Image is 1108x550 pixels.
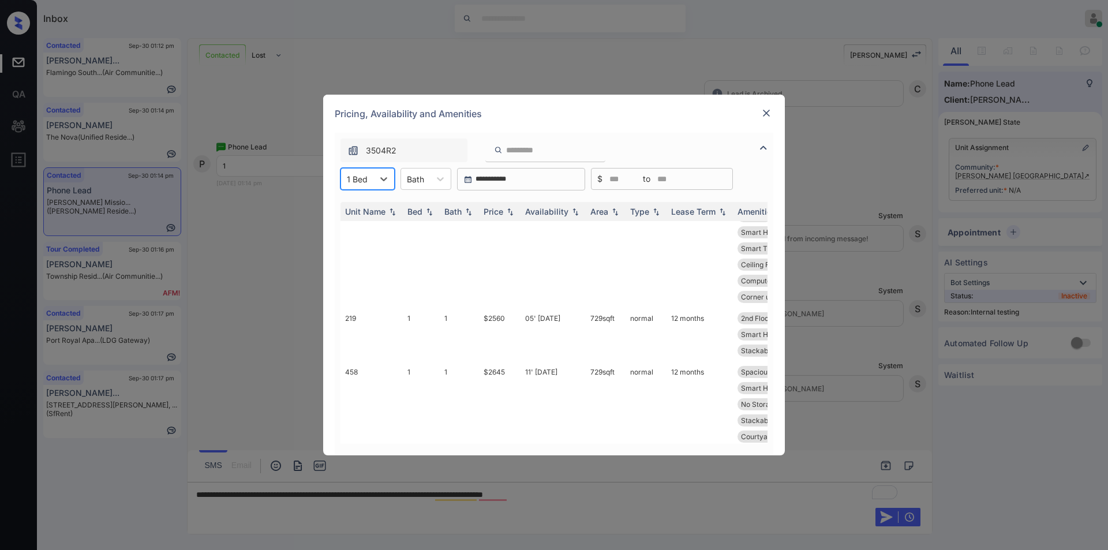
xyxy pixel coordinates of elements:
[667,205,733,308] td: 12 months
[757,141,770,155] img: icon-zuma
[340,205,403,308] td: 150
[366,144,396,157] span: 3504R2
[741,368,793,376] span: Spacious Closet
[479,361,521,447] td: $2645
[504,208,516,216] img: sorting
[597,173,602,185] span: $
[671,207,716,216] div: Lease Term
[444,207,462,216] div: Bath
[484,207,503,216] div: Price
[741,314,772,323] span: 2nd Floor
[741,384,800,392] span: Smart Home Lock
[424,208,435,216] img: sorting
[741,228,800,237] span: Smart Home Lock
[650,208,662,216] img: sorting
[323,95,785,133] div: Pricing, Availability and Amenities
[626,361,667,447] td: normal
[440,205,479,308] td: 1
[741,346,802,355] span: Stackable washe...
[521,361,586,447] td: 11' [DATE]
[463,208,474,216] img: sorting
[667,308,733,361] td: 12 months
[626,205,667,308] td: normal
[345,207,385,216] div: Unit Name
[630,207,649,216] div: Type
[340,361,403,447] td: 458
[586,361,626,447] td: 729 sqft
[643,173,650,185] span: to
[521,205,586,308] td: 08' [DATE]
[586,205,626,308] td: 729 sqft
[570,208,581,216] img: sorting
[741,276,791,285] span: Computer desk
[340,308,403,361] td: 219
[626,308,667,361] td: normal
[403,205,440,308] td: 1
[403,361,440,447] td: 1
[741,432,792,441] span: Courtyard View
[741,400,799,409] span: No Storage on P...
[407,207,422,216] div: Bed
[494,145,503,155] img: icon-zuma
[525,207,568,216] div: Availability
[590,207,608,216] div: Area
[403,308,440,361] td: 1
[741,260,777,269] span: Ceiling Fan
[741,244,804,253] span: Smart Thermosta...
[387,208,398,216] img: sorting
[741,330,800,339] span: Smart Home Lock
[741,293,778,301] span: Corner unit
[738,207,776,216] div: Amenities
[440,308,479,361] td: 1
[479,308,521,361] td: $2560
[717,208,728,216] img: sorting
[586,308,626,361] td: 729 sqft
[479,205,521,308] td: $2635
[761,107,772,119] img: close
[667,361,733,447] td: 12 months
[347,145,359,156] img: icon-zuma
[521,308,586,361] td: 05' [DATE]
[609,208,621,216] img: sorting
[741,416,802,425] span: Stackable washe...
[440,361,479,447] td: 1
